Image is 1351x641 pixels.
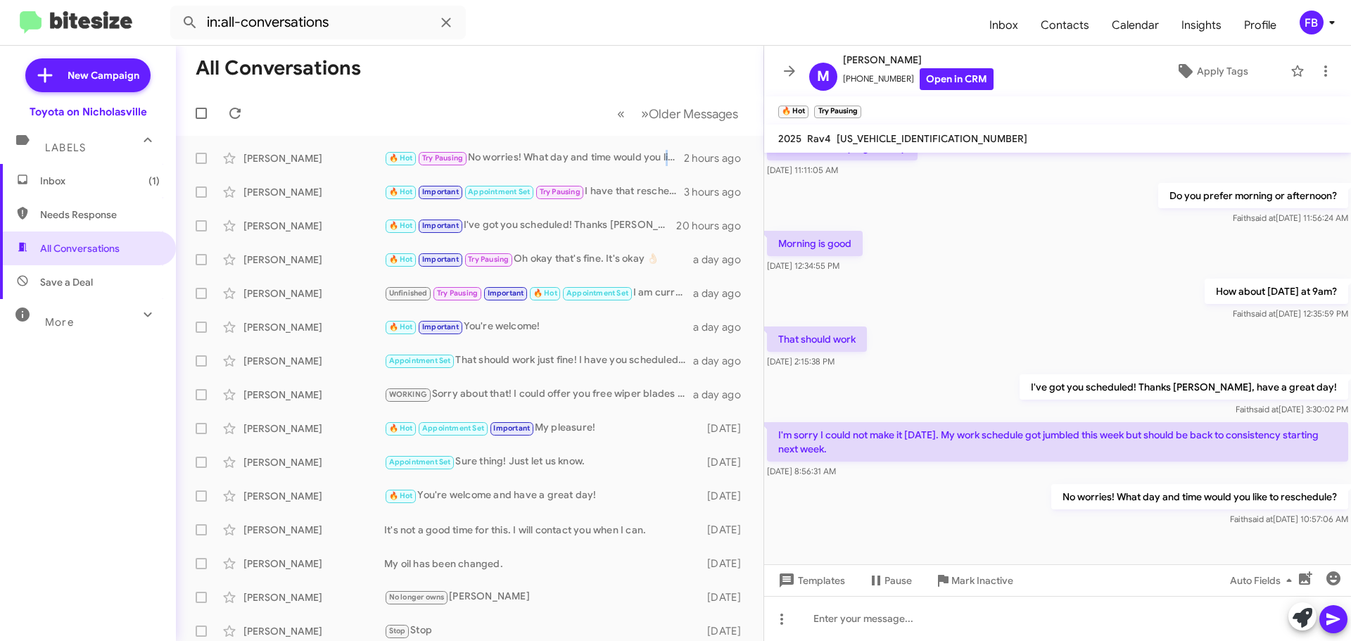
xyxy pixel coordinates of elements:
div: [PERSON_NAME] [384,589,700,605]
span: WORKING [389,390,427,399]
span: Appointment Set [389,457,451,467]
span: Important [422,322,459,331]
button: FB [1288,11,1336,34]
span: 🔥 Hot [389,255,413,264]
span: Appointment Set [566,288,628,298]
a: New Campaign [25,58,151,92]
a: Open in CRM [920,68,994,90]
div: Stop [384,623,700,639]
span: Older Messages [649,106,738,122]
div: 3 hours ago [684,185,752,199]
span: All Conversations [40,241,120,255]
span: 2025 [778,132,801,145]
span: Faith [DATE] 10:57:06 AM [1230,514,1348,524]
div: a day ago [693,320,752,334]
div: Toyota on Nicholasville [30,105,147,119]
span: Inbox [40,174,160,188]
div: [DATE] [700,624,752,638]
p: No worries! What day and time would you like to reschedule? [1051,484,1348,509]
span: M [817,65,830,88]
span: [PHONE_NUMBER] [843,68,994,90]
span: [DATE] 12:34:55 PM [767,260,839,271]
div: That should work just fine! I have you scheduled for 8:00 AM - [DATE]. Let me know if you need an... [384,353,693,369]
div: [PERSON_NAME] [243,286,384,300]
span: [DATE] 2:15:38 PM [767,356,835,367]
span: said at [1251,308,1276,319]
div: [PERSON_NAME] [243,185,384,199]
span: said at [1254,404,1279,414]
a: Contacts [1029,5,1101,46]
button: Next [633,99,747,128]
div: a day ago [693,354,752,368]
span: Important [422,255,459,264]
div: My oil has been changed. [384,557,700,571]
div: a day ago [693,388,752,402]
span: 🔥 Hot [389,491,413,500]
div: [PERSON_NAME] [243,523,384,537]
button: Templates [764,568,856,593]
small: 🔥 Hot [778,106,808,118]
p: Do you prefer morning or afternoon? [1158,183,1348,208]
span: Needs Response [40,208,160,222]
button: Apply Tags [1139,58,1283,84]
div: Sure thing! Just let us know. [384,454,700,470]
div: My pleasure! [384,420,700,436]
div: [PERSON_NAME] [243,455,384,469]
span: Insights [1170,5,1233,46]
span: » [641,105,649,122]
span: Unfinished [389,288,428,298]
span: 🔥 Hot [389,153,413,163]
div: Oh okay that's fine. It's okay 👌🏻 [384,251,693,267]
span: Save a Deal [40,275,93,289]
span: Appointment Set [389,356,451,365]
span: said at [1251,212,1276,223]
div: [DATE] [700,489,752,503]
div: I have that rescheduled for you! [384,184,684,200]
div: [DATE] [700,455,752,469]
span: 🔥 Hot [389,424,413,433]
span: Try Pausing [437,288,478,298]
div: I am currently scheduling for [DATE] through [DATE]-[DATE]. [384,285,693,301]
div: You're welcome! [384,319,693,335]
a: Profile [1233,5,1288,46]
span: 🔥 Hot [389,322,413,331]
button: Auto Fields [1219,568,1309,593]
span: Try Pausing [468,255,509,264]
span: [DATE] 11:11:05 AM [767,165,838,175]
button: Previous [609,99,633,128]
div: [PERSON_NAME] [243,421,384,436]
span: Rav4 [807,132,831,145]
span: [US_VEHICLE_IDENTIFICATION_NUMBER] [837,132,1027,145]
p: I've got you scheduled! Thanks [PERSON_NAME], have a great day! [1020,374,1348,400]
span: Auto Fields [1230,568,1298,593]
button: Mark Inactive [923,568,1025,593]
div: [DATE] [700,590,752,604]
span: Important [493,424,530,433]
div: [PERSON_NAME] [243,151,384,165]
div: [PERSON_NAME] [243,590,384,604]
span: Important [488,288,524,298]
span: Templates [775,568,845,593]
span: (1) [148,174,160,188]
span: Apply Tags [1197,58,1248,84]
span: 🔥 Hot [389,187,413,196]
div: It's not a good time for this. I will contact you when I can. [384,523,700,537]
span: Important [422,221,459,230]
div: 2 hours ago [684,151,752,165]
span: New Campaign [68,68,139,82]
span: Calendar [1101,5,1170,46]
span: Pause [884,568,912,593]
div: [PERSON_NAME] [243,388,384,402]
span: Faith [DATE] 3:30:02 PM [1236,404,1348,414]
div: [PERSON_NAME] [243,557,384,571]
div: No worries! What day and time would you like to reschedule? [384,150,684,166]
div: [DATE] [700,421,752,436]
small: Try Pausing [814,106,861,118]
p: That should work [767,326,867,352]
span: Important [422,187,459,196]
span: Stop [389,626,406,635]
span: Appointment Set [422,424,484,433]
span: Faith [DATE] 11:56:24 AM [1233,212,1348,223]
div: [PERSON_NAME] [243,253,384,267]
